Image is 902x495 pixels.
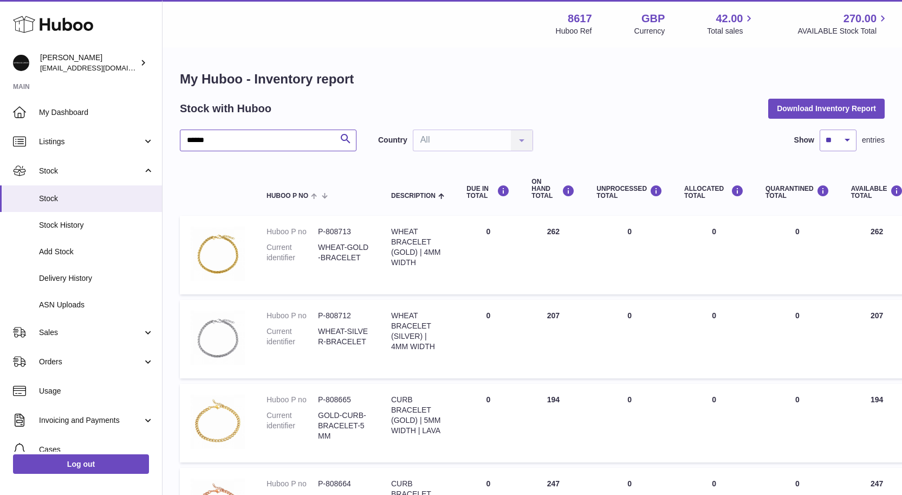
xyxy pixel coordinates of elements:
a: 42.00 Total sales [707,11,755,36]
dt: Huboo P no [267,479,318,489]
span: Stock [39,166,142,176]
button: Download Inventory Report [768,99,885,118]
span: Sales [39,327,142,338]
span: Stock [39,194,154,204]
span: Add Stock [39,247,154,257]
dd: P-808664 [318,479,369,489]
div: WHEAT BRACELET (GOLD) | 4MM WIDTH [391,227,445,268]
img: product image [191,395,245,449]
dt: Current identifier [267,326,318,347]
span: Stock History [39,220,154,230]
td: 0 [456,300,521,378]
td: 0 [456,384,521,462]
dd: GOLD-CURB-BRACELET-5MM [318,410,369,441]
td: 0 [586,300,673,378]
span: Invoicing and Payments [39,415,142,426]
td: 0 [673,216,755,294]
td: 0 [673,300,755,378]
img: product image [191,227,245,281]
img: product image [191,311,245,365]
div: Huboo Ref [556,26,592,36]
span: Cases [39,445,154,455]
td: 0 [586,384,673,462]
div: DUE IN TOTAL [466,185,510,200]
span: Orders [39,357,142,367]
td: 0 [456,216,521,294]
div: [PERSON_NAME] [40,53,138,73]
span: Description [391,192,436,200]
td: 0 [586,216,673,294]
a: Log out [13,454,149,474]
span: ASN Uploads [39,300,154,310]
strong: 8617 [568,11,592,26]
span: 42.00 [716,11,743,26]
span: 0 [795,227,800,236]
div: ALLOCATED Total [684,185,744,200]
span: 0 [795,479,800,488]
dd: WHEAT-GOLD-BRACELET [318,242,369,263]
label: Country [378,135,407,145]
span: AVAILABLE Stock Total [797,26,889,36]
img: hello@alfredco.com [13,55,29,71]
div: WHEAT BRACELET (SILVER) | 4MM WIDTH [391,311,445,352]
div: UNPROCESSED Total [596,185,663,200]
td: 262 [521,216,586,294]
span: Huboo P no [267,192,308,200]
span: 0 [795,311,800,320]
span: 270.00 [843,11,877,26]
span: Total sales [707,26,755,36]
td: 0 [673,384,755,462]
dt: Huboo P no [267,395,318,405]
span: entries [862,135,885,145]
td: 207 [521,300,586,378]
span: My Dashboard [39,107,154,118]
span: Delivery History [39,273,154,284]
div: CURB BRACELET (GOLD) | 5MM WIDTH | LAVA [391,395,445,436]
dt: Huboo P no [267,311,318,321]
dt: Huboo P no [267,227,318,237]
span: Listings [39,137,142,147]
div: Currency [634,26,665,36]
span: 0 [795,395,800,404]
td: 194 [521,384,586,462]
strong: GBP [641,11,665,26]
dt: Current identifier [267,410,318,441]
dd: P-808712 [318,311,369,321]
dd: P-808713 [318,227,369,237]
dd: P-808665 [318,395,369,405]
div: QUARANTINED Total [765,185,829,200]
dd: WHEAT-SILVER-BRACELET [318,326,369,347]
dt: Current identifier [267,242,318,263]
label: Show [794,135,814,145]
span: [EMAIL_ADDRESS][DOMAIN_NAME] [40,63,159,72]
div: ON HAND Total [531,178,575,200]
span: Usage [39,386,154,396]
h1: My Huboo - Inventory report [180,70,885,88]
a: 270.00 AVAILABLE Stock Total [797,11,889,36]
h2: Stock with Huboo [180,101,271,116]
